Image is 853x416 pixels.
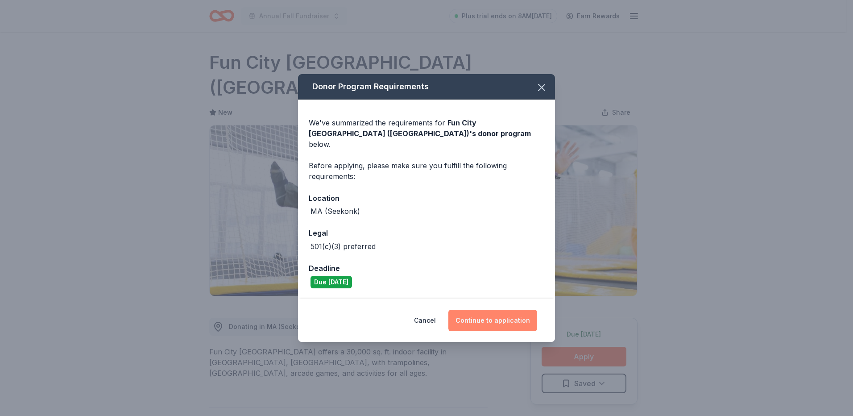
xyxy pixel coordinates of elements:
div: 501(c)(3) preferred [311,241,376,252]
div: MA (Seekonk) [311,206,360,216]
div: Due [DATE] [311,276,352,288]
button: Cancel [414,310,436,331]
div: We've summarized the requirements for below. [309,117,544,150]
div: Location [309,192,544,204]
div: Legal [309,227,544,239]
div: Donor Program Requirements [298,74,555,100]
div: Before applying, please make sure you fulfill the following requirements: [309,160,544,182]
button: Continue to application [448,310,537,331]
div: Deadline [309,262,544,274]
